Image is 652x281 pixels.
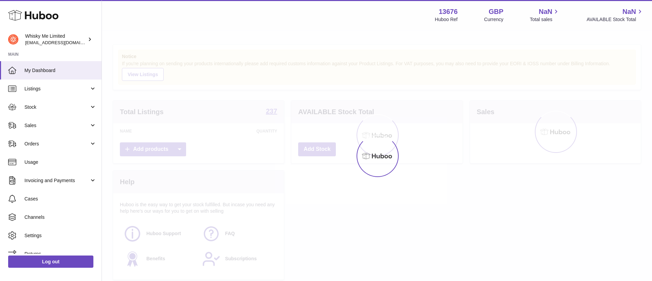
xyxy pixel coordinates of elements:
span: Returns [24,251,96,257]
strong: GBP [489,7,503,16]
span: Total sales [530,16,560,23]
div: Whisky Me Limited [25,33,86,46]
span: Stock [24,104,89,110]
a: NaN Total sales [530,7,560,23]
span: Listings [24,86,89,92]
span: Orders [24,141,89,147]
span: AVAILABLE Stock Total [586,16,644,23]
strong: 13676 [439,7,458,16]
span: Invoicing and Payments [24,177,89,184]
a: NaN AVAILABLE Stock Total [586,7,644,23]
span: Settings [24,232,96,239]
div: Currency [484,16,504,23]
span: [EMAIL_ADDRESS][DOMAIN_NAME] [25,40,100,45]
div: Huboo Ref [435,16,458,23]
span: Usage [24,159,96,165]
span: Cases [24,196,96,202]
span: Sales [24,122,89,129]
span: Channels [24,214,96,221]
span: My Dashboard [24,67,96,74]
span: NaN [622,7,636,16]
img: internalAdmin-13676@internal.huboo.com [8,34,18,45]
span: NaN [539,7,552,16]
a: Log out [8,256,93,268]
